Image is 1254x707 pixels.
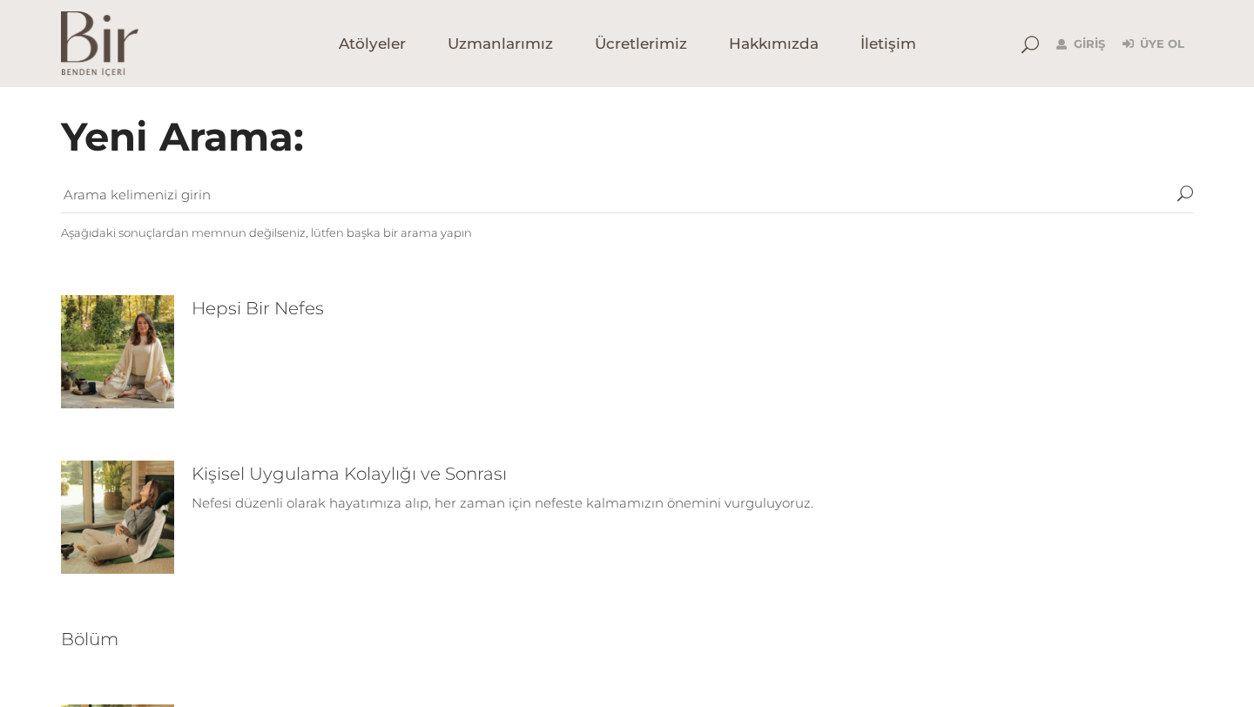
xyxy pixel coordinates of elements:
[339,34,406,54] span: Atölyeler
[192,493,1193,514] p: Nefesi düzenli olarak hayatımıza alıp, her zaman için nefeste kalmamızın önemini vurguluyoruz.
[192,463,507,484] a: Kişisel Uygulama Kolaylığı ve Sonrası
[61,113,1193,160] h2: Yeni Arama:
[1123,34,1184,55] a: Üye Ol
[860,34,916,54] span: İletişim
[595,34,687,54] span: Ücretlerimiz
[61,178,1177,212] input: Arama kelimenizi girin
[448,34,553,54] span: Uzmanlarımız
[61,629,118,650] a: Bölüm
[192,298,324,319] a: Hepsi Bir Nefes
[1056,34,1105,55] a: Giriş
[729,34,819,54] span: Hakkımızda
[61,222,1193,243] div: Aşağıdaki sonuçlardan memnun değilseniz, lütfen başka bir arama yapın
